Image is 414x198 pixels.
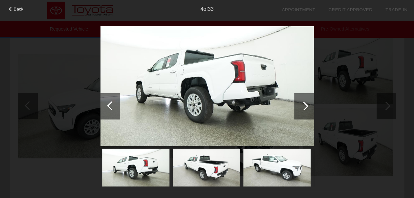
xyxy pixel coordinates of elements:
[200,6,203,12] span: 4
[385,7,407,12] a: Trade-In
[173,149,240,187] img: 3f33689667b18bcf47e653f238a190a8.jpg
[14,7,24,11] span: Back
[282,7,315,12] a: Appointment
[100,26,314,146] img: a563178be7a58cb2463448d80623c0a7.jpg
[328,7,372,12] a: Credit Approved
[102,149,169,187] img: a563178be7a58cb2463448d80623c0a7.jpg
[208,6,214,12] span: 33
[243,149,311,187] img: 2b842a4000d8f50ff5fd5197d2dd967c.jpg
